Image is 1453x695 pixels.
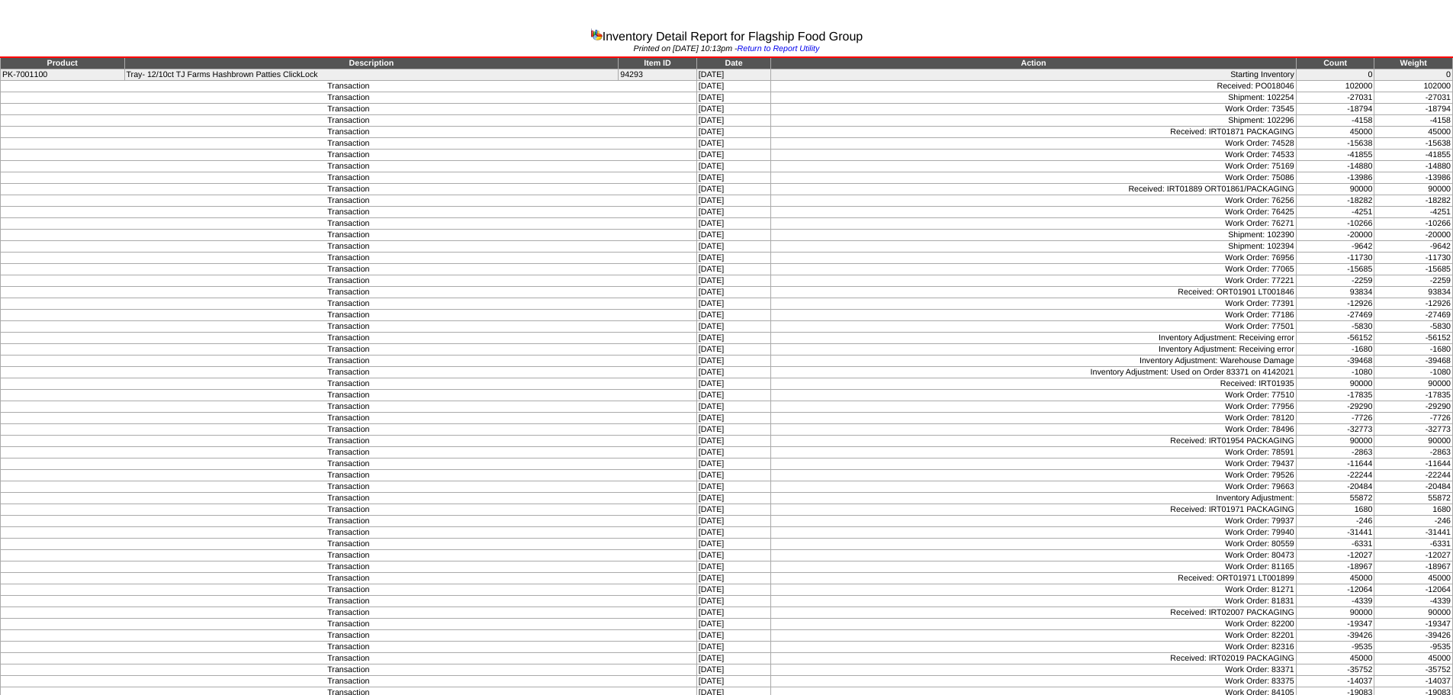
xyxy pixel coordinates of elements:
td: -12926 [1296,298,1374,310]
td: Work Order: 81831 [771,596,1296,607]
td: Received: PO018046 [771,81,1296,92]
td: Transaction [1,367,697,378]
td: -20484 [1296,481,1374,493]
td: [DATE] [696,676,771,687]
td: -39426 [1374,630,1453,642]
td: Inventory Adjustment: Receiving error [771,344,1296,356]
td: Transaction [1,653,697,664]
td: Transaction [1,413,697,424]
td: Transaction [1,539,697,550]
td: 1680 [1296,504,1374,516]
td: 90000 [1296,184,1374,195]
td: -20000 [1296,230,1374,241]
td: -2863 [1374,447,1453,459]
td: Work Order: 82201 [771,630,1296,642]
td: -27031 [1374,92,1453,104]
td: 90000 [1296,436,1374,447]
td: [DATE] [696,642,771,653]
td: [DATE] [696,172,771,184]
td: Inventory Adjustment: Warehouse Damage [771,356,1296,367]
td: [DATE] [696,470,771,481]
td: [DATE] [696,378,771,390]
td: -11644 [1374,459,1453,470]
td: -32773 [1374,424,1453,436]
td: 93834 [1296,287,1374,298]
td: Transaction [1,447,697,459]
td: 90000 [1296,607,1374,619]
td: -27031 [1296,92,1374,104]
td: Work Order: 76956 [771,253,1296,264]
td: Product [1,57,125,69]
td: Received: IRT01871 PACKAGING [771,127,1296,138]
td: -7726 [1374,413,1453,424]
td: -11644 [1296,459,1374,470]
td: Transaction [1,561,697,573]
td: [DATE] [696,516,771,527]
td: [DATE] [696,447,771,459]
td: 90000 [1296,378,1374,390]
td: Work Order: 74533 [771,150,1296,161]
td: 45000 [1296,573,1374,584]
td: [DATE] [696,195,771,207]
td: [DATE] [696,218,771,230]
td: -12926 [1374,298,1453,310]
td: -12064 [1374,584,1453,596]
td: Transaction [1,459,697,470]
td: 1680 [1374,504,1453,516]
td: -56152 [1374,333,1453,344]
td: Transaction [1,241,697,253]
td: PK-7001100 [1,69,125,81]
td: [DATE] [696,664,771,676]
td: Transaction [1,172,697,184]
td: Transaction [1,584,697,596]
td: Transaction [1,264,697,275]
td: -20000 [1374,230,1453,241]
td: -18794 [1374,104,1453,115]
td: Work Order: 73545 [771,104,1296,115]
td: Transaction [1,344,697,356]
td: [DATE] [696,504,771,516]
td: Received: ORT01901 LT001846 [771,287,1296,298]
td: -17835 [1374,390,1453,401]
td: -4251 [1296,207,1374,218]
td: [DATE] [696,619,771,630]
td: -14037 [1296,676,1374,687]
td: Date [696,57,771,69]
td: Work Order: 81271 [771,584,1296,596]
td: -6331 [1296,539,1374,550]
td: -12064 [1296,584,1374,596]
td: [DATE] [696,344,771,356]
td: [DATE] [696,561,771,573]
td: Transaction [1,310,697,321]
td: Transaction [1,207,697,218]
td: Weight [1374,57,1453,69]
td: [DATE] [696,653,771,664]
td: -4339 [1296,596,1374,607]
td: -2863 [1296,447,1374,459]
td: Work Order: 78120 [771,413,1296,424]
td: Received: IRT02019 PACKAGING [771,653,1296,664]
td: Work Order: 80559 [771,539,1296,550]
td: -11730 [1296,253,1374,264]
td: 55872 [1374,493,1453,504]
td: -1680 [1374,344,1453,356]
td: [DATE] [696,550,771,561]
td: -14037 [1374,676,1453,687]
td: Work Order: 77065 [771,264,1296,275]
td: Work Order: 79526 [771,470,1296,481]
td: Work Order: 79663 [771,481,1296,493]
td: Inventory Adjustment: Used on Order 83371 on 4142021 [771,367,1296,378]
td: Transaction [1,356,697,367]
td: Work Order: 78496 [771,424,1296,436]
td: -17835 [1296,390,1374,401]
td: Transaction [1,436,697,447]
td: Transaction [1,275,697,287]
td: -11730 [1374,253,1453,264]
td: [DATE] [696,436,771,447]
td: Work Order: 79937 [771,516,1296,527]
td: [DATE] [696,459,771,470]
td: -27469 [1374,310,1453,321]
td: -4251 [1374,207,1453,218]
td: -1080 [1374,367,1453,378]
td: Count [1296,57,1374,69]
